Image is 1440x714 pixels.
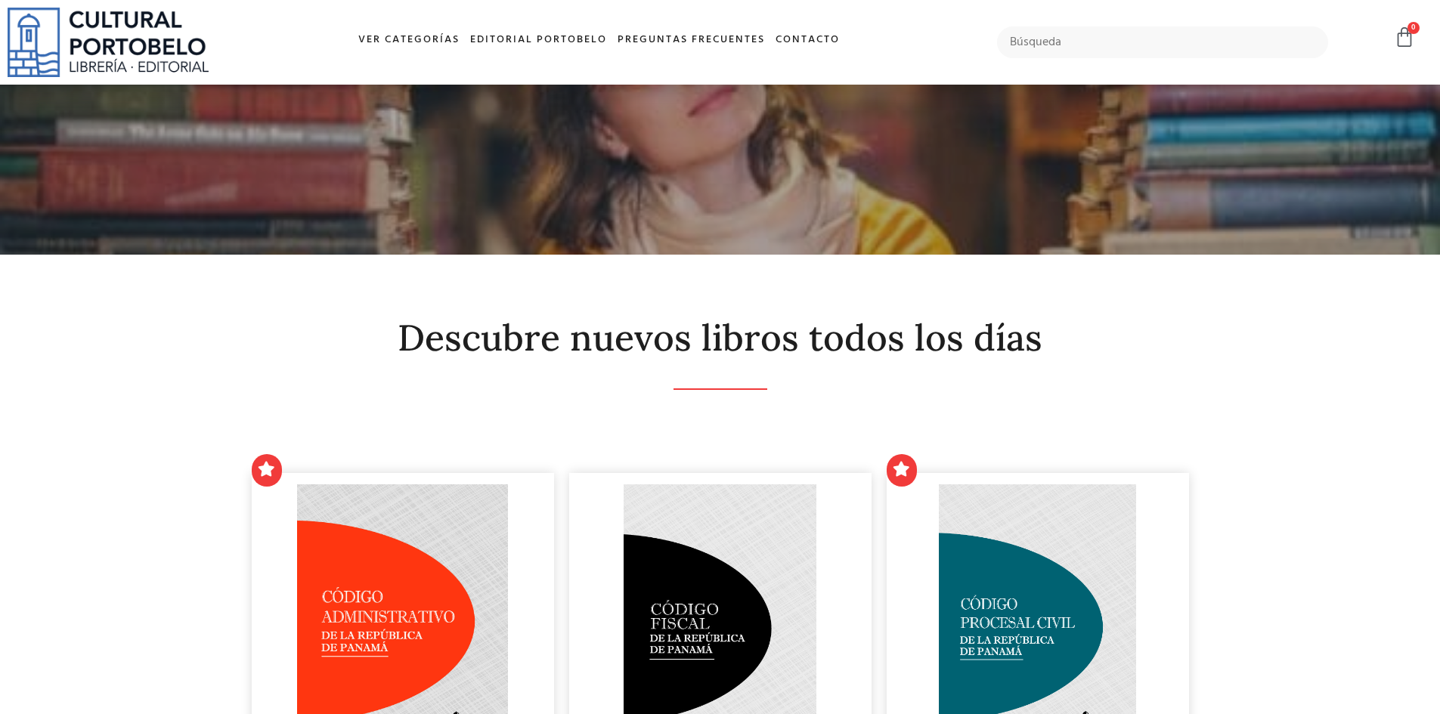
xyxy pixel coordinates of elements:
a: Preguntas frecuentes [612,24,770,57]
h2: Descubre nuevos libros todos los días [252,318,1189,358]
input: Búsqueda [997,26,1329,58]
a: Contacto [770,24,845,57]
a: 0 [1394,26,1415,48]
span: 0 [1407,22,1420,34]
a: Editorial Portobelo [465,24,612,57]
a: Ver Categorías [353,24,465,57]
